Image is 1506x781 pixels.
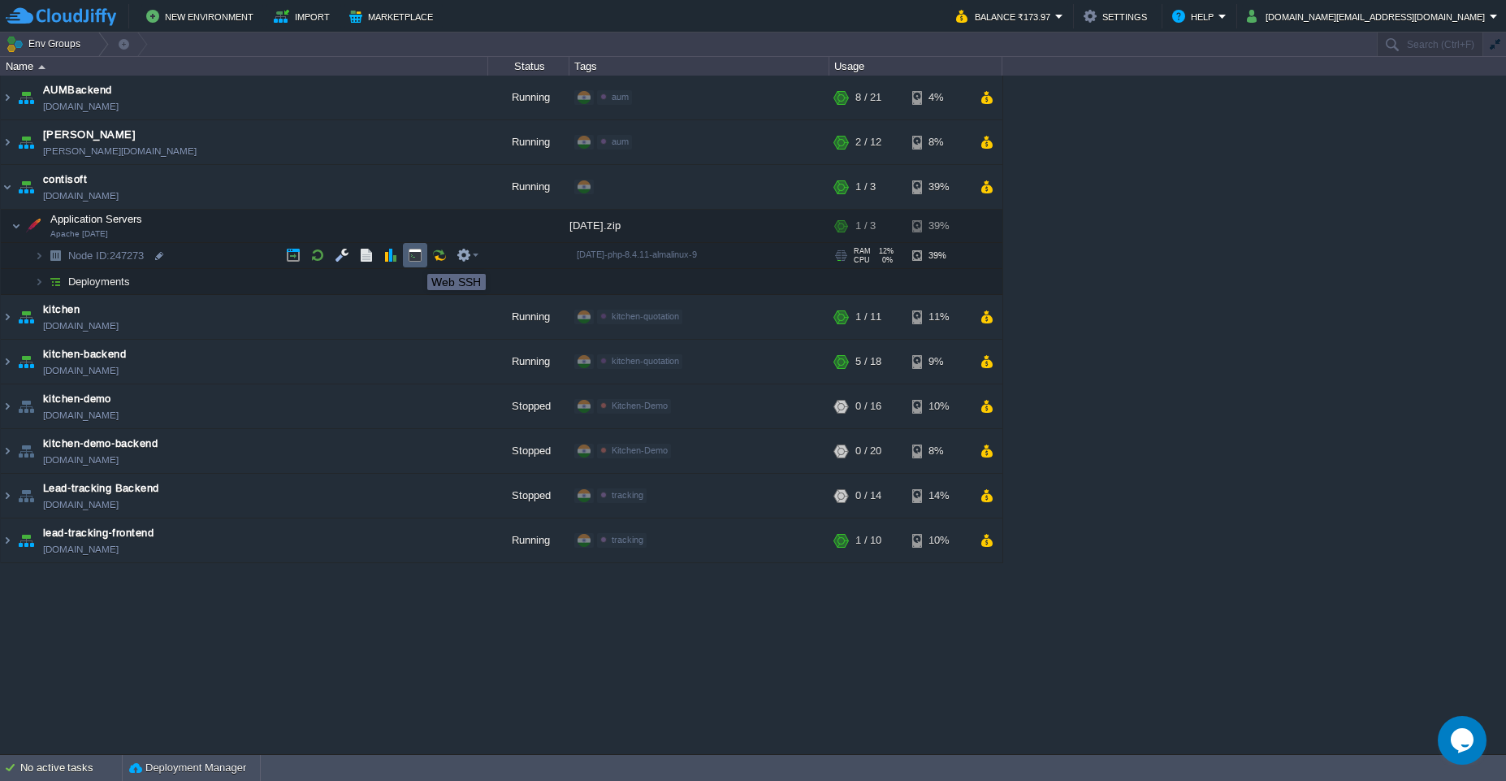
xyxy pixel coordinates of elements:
a: [DOMAIN_NAME] [43,362,119,379]
div: 1 / 10 [855,518,881,562]
img: AMDAwAAAACH5BAEAAAAALAAAAAABAAEAAAICRAEAOw== [1,76,14,119]
span: Node ID: [68,249,110,262]
img: AMDAwAAAACH5BAEAAAAALAAAAAABAAEAAAICRAEAOw== [15,295,37,339]
div: Running [488,295,569,339]
span: [DATE]-php-8.4.11-almalinux-9 [577,249,697,259]
span: Kitchen-Demo [612,445,668,455]
span: RAM [854,247,871,255]
a: Application ServersApache [DATE] [49,213,145,225]
button: New Environment [146,7,258,26]
div: Name [2,57,487,76]
div: 11% [912,295,965,339]
span: aum [612,92,629,102]
a: [DOMAIN_NAME] [43,452,119,468]
div: Stopped [488,474,569,518]
button: Balance ₹173.97 [956,7,1055,26]
a: AUMBackend [43,82,112,98]
a: [DOMAIN_NAME] [43,497,119,513]
img: AMDAwAAAACH5BAEAAAAALAAAAAABAAEAAAICRAEAOw== [15,76,37,119]
div: [DATE].zip [569,210,829,242]
a: [PERSON_NAME][DOMAIN_NAME] [43,143,197,159]
div: 0 / 16 [855,384,881,428]
span: Kitchen-Demo [612,401,668,410]
div: Web SSH [431,276,482,289]
span: 0% [876,256,893,264]
img: AMDAwAAAACH5BAEAAAAALAAAAAABAAEAAAICRAEAOw== [15,474,37,518]
a: [DOMAIN_NAME] [43,407,119,423]
div: 4% [912,76,965,119]
img: AMDAwAAAACH5BAEAAAAALAAAAAABAAEAAAICRAEAOw== [15,518,37,562]
a: Node ID:247273 [67,249,146,263]
div: 9% [912,340,965,384]
div: Stopped [488,384,569,428]
div: 39% [912,243,965,268]
div: 39% [912,165,965,209]
div: 0 / 20 [855,429,881,473]
a: [PERSON_NAME] [43,127,136,143]
img: AMDAwAAAACH5BAEAAAAALAAAAAABAAEAAAICRAEAOw== [1,120,14,164]
button: [DOMAIN_NAME][EMAIL_ADDRESS][DOMAIN_NAME] [1247,7,1490,26]
img: AMDAwAAAACH5BAEAAAAALAAAAAABAAEAAAICRAEAOw== [44,269,67,294]
span: Apache [DATE] [50,229,108,239]
div: Status [489,57,569,76]
img: AMDAwAAAACH5BAEAAAAALAAAAAABAAEAAAICRAEAOw== [34,243,44,268]
img: AMDAwAAAACH5BAEAAAAALAAAAAABAAEAAAICRAEAOw== [1,518,14,562]
img: AMDAwAAAACH5BAEAAAAALAAAAAABAAEAAAICRAEAOw== [34,269,44,294]
img: AMDAwAAAACH5BAEAAAAALAAAAAABAAEAAAICRAEAOw== [15,120,37,164]
span: kitchen-quotation [612,311,679,321]
img: AMDAwAAAACH5BAEAAAAALAAAAAABAAEAAAICRAEAOw== [15,384,37,428]
img: AMDAwAAAACH5BAEAAAAALAAAAAABAAEAAAICRAEAOw== [22,210,45,242]
span: lead-tracking-frontend [43,525,154,541]
iframe: chat widget [1438,716,1490,765]
img: AMDAwAAAACH5BAEAAAAALAAAAAABAAEAAAICRAEAOw== [15,340,37,384]
span: 12% [877,247,894,255]
div: Running [488,76,569,119]
div: Running [488,120,569,164]
a: contisoft [43,171,87,188]
div: 1 / 11 [855,295,881,339]
img: AMDAwAAAACH5BAEAAAAALAAAAAABAAEAAAICRAEAOw== [1,295,14,339]
img: AMDAwAAAACH5BAEAAAAALAAAAAABAAEAAAICRAEAOw== [15,429,37,473]
img: AMDAwAAAACH5BAEAAAAALAAAAAABAAEAAAICRAEAOw== [15,165,37,209]
div: 8 / 21 [855,76,881,119]
div: 10% [912,384,965,428]
div: 14% [912,474,965,518]
button: Marketplace [349,7,438,26]
div: 2 / 12 [855,120,881,164]
button: Import [274,7,335,26]
div: 8% [912,429,965,473]
span: tracking [612,490,643,500]
a: kitchen-backend [43,346,126,362]
a: [DOMAIN_NAME] [43,188,119,204]
div: 39% [912,210,965,242]
a: kitchen [43,302,80,318]
a: kitchen-demo [43,391,111,407]
button: Deployment Manager [129,760,246,776]
div: 8% [912,120,965,164]
span: CPU [854,256,870,264]
img: AMDAwAAAACH5BAEAAAAALAAAAAABAAEAAAICRAEAOw== [11,210,21,242]
div: 5 / 18 [855,340,881,384]
span: kitchen-quotation [612,356,679,366]
a: [DOMAIN_NAME] [43,98,119,115]
a: [DOMAIN_NAME] [43,318,119,334]
span: Application Servers [49,212,145,226]
button: Help [1172,7,1218,26]
div: Stopped [488,429,569,473]
div: Usage [830,57,1002,76]
img: AMDAwAAAACH5BAEAAAAALAAAAAABAAEAAAICRAEAOw== [1,429,14,473]
a: Lead-tracking Backend [43,480,159,497]
div: 1 / 3 [855,165,876,209]
img: CloudJiffy [6,7,116,27]
div: Running [488,340,569,384]
a: Deployments [67,275,132,289]
button: Env Groups [6,33,86,55]
img: AMDAwAAAACH5BAEAAAAALAAAAAABAAEAAAICRAEAOw== [44,243,67,268]
img: AMDAwAAAACH5BAEAAAAALAAAAAABAAEAAAICRAEAOw== [38,65,45,69]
